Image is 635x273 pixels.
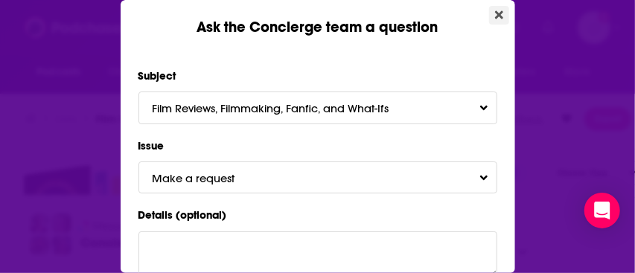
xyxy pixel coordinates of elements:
[138,205,497,225] label: Details (optional)
[152,171,264,185] span: Make a request
[138,66,497,86] label: Subject
[584,193,620,228] div: Open Intercom Messenger
[138,136,497,155] label: Issue
[489,6,509,25] button: Close
[152,101,418,115] span: Film Reviews, Filmmaking, Fanfic, and What-Ifs
[138,91,497,123] button: Film Reviews, Filmmaking, Fanfic, and What-IfsToggle Pronoun Dropdown
[138,161,497,193] button: Make a requestToggle Pronoun Dropdown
